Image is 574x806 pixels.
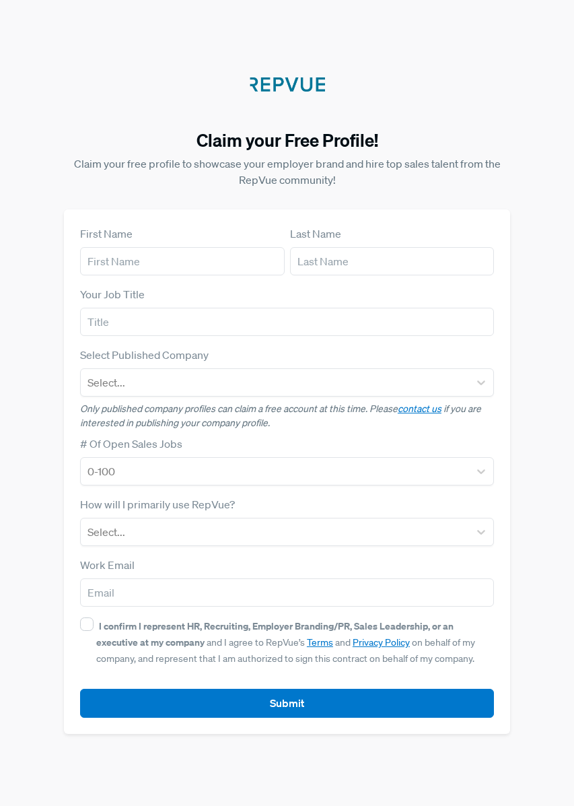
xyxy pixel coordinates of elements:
label: Your Job Title [80,286,145,302]
strong: I confirm I represent HR, Recruiting, Employer Branding/PR, Sales Leadership, or an executive at ... [96,619,454,648]
h3: Claim your Free Profile! [64,129,510,150]
input: Email [80,578,494,607]
img: RepVue [250,77,325,91]
a: Terms [307,636,333,648]
label: Select Published Company [80,347,209,363]
a: contact us [398,403,441,415]
button: Submit [80,689,494,718]
label: Last Name [290,226,341,242]
label: Work Email [80,557,135,573]
label: First Name [80,226,133,242]
input: First Name [80,247,285,275]
p: Only published company profiles can claim a free account at this time. Please if you are interest... [80,402,494,430]
span: and I agree to RepVue’s and on behalf of my company, and represent that I am authorized to sign t... [96,620,475,665]
label: # Of Open Sales Jobs [80,436,182,452]
a: Privacy Policy [353,636,410,648]
input: Title [80,308,494,336]
p: Claim your free profile to showcase your employer brand and hire top sales talent from the RepVue... [64,156,510,188]
input: Last Name [290,247,495,275]
label: How will I primarily use RepVue? [80,496,235,512]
